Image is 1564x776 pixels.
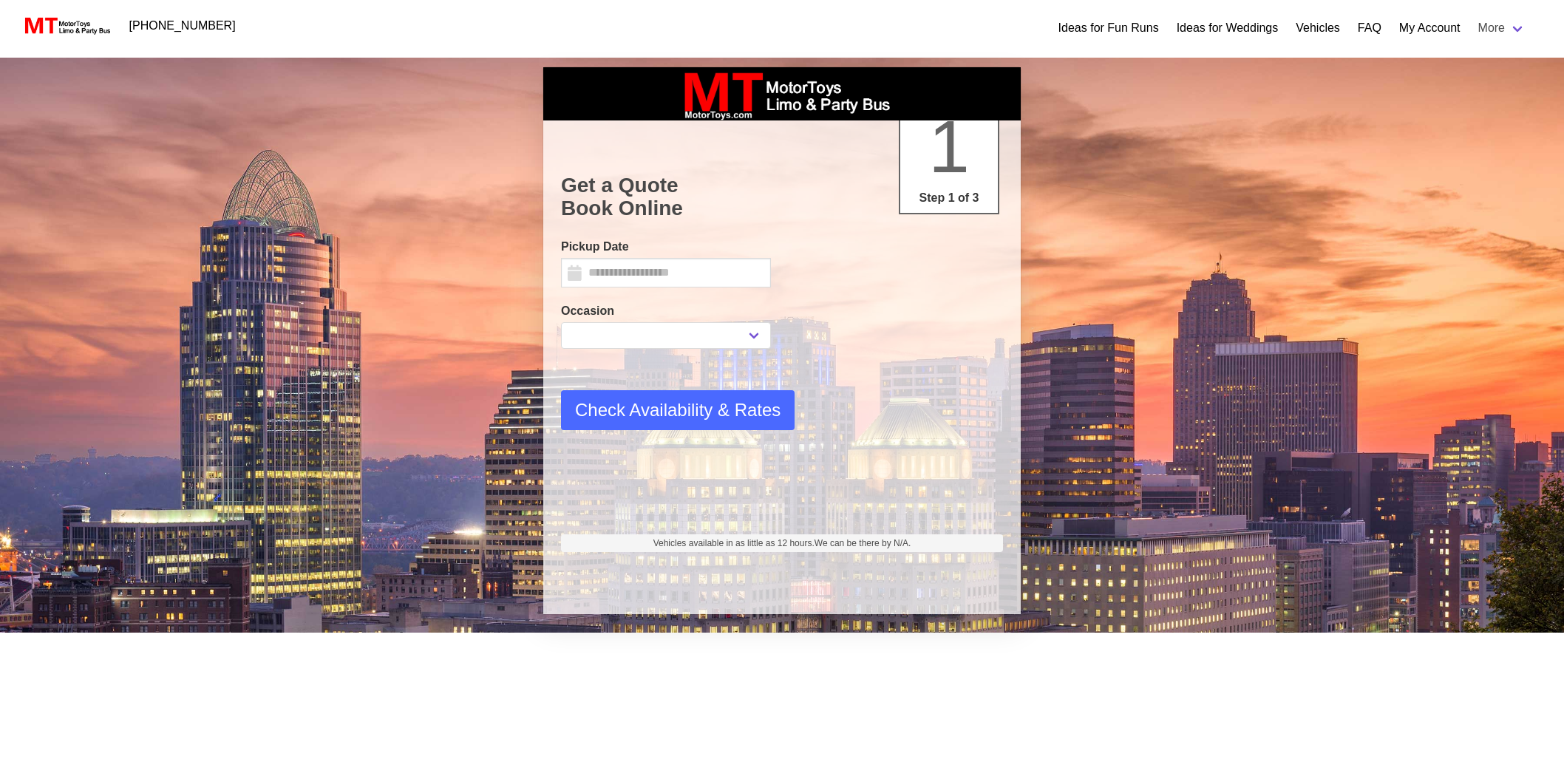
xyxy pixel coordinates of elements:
[120,11,245,41] a: [PHONE_NUMBER]
[575,397,781,423] span: Check Availability & Rates
[561,174,1003,220] h1: Get a Quote Book Online
[561,390,795,430] button: Check Availability & Rates
[21,16,112,36] img: MotorToys Logo
[1469,13,1534,43] a: More
[815,538,911,548] span: We can be there by N/A.
[1058,19,1159,37] a: Ideas for Fun Runs
[561,302,771,320] label: Occasion
[653,537,911,550] span: Vehicles available in as little as 12 hours.
[1296,19,1340,37] a: Vehicles
[1177,19,1279,37] a: Ideas for Weddings
[928,105,970,188] span: 1
[561,238,771,256] label: Pickup Date
[671,67,893,120] img: box_logo_brand.jpeg
[1358,19,1381,37] a: FAQ
[906,189,992,207] p: Step 1 of 3
[1399,19,1461,37] a: My Account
